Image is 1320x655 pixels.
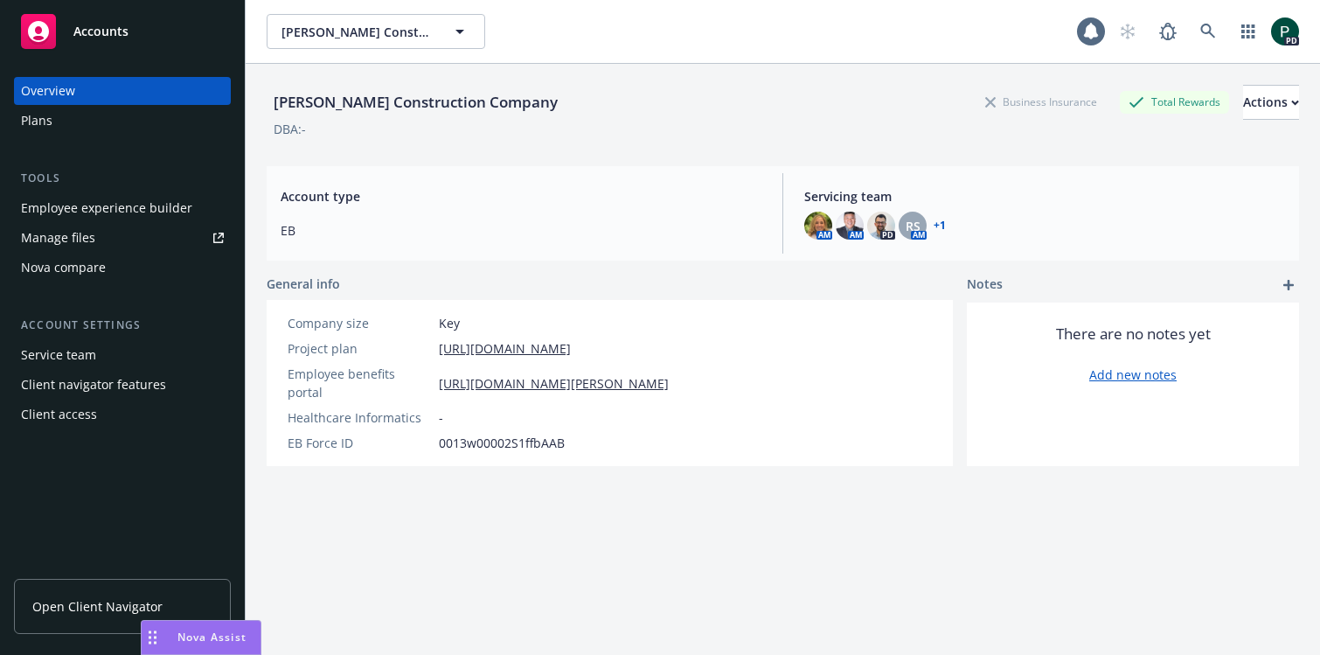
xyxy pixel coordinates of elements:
button: Actions [1243,85,1299,120]
a: Nova compare [14,254,231,282]
div: Overview [21,77,75,105]
span: Nova Assist [177,630,247,645]
div: Plans [21,107,52,135]
a: add [1278,275,1299,296]
a: Switch app [1231,14,1266,49]
div: Employee benefits portal [288,365,432,401]
button: Nova Assist [141,620,261,655]
span: Open Client Navigator [32,597,163,616]
img: photo [867,212,895,240]
div: Business Insurance [976,91,1106,113]
a: [URL][DOMAIN_NAME][PERSON_NAME] [439,374,669,393]
img: photo [804,212,832,240]
div: Employee experience builder [21,194,192,222]
div: Tools [14,170,231,187]
div: Manage files [21,224,95,252]
span: EB [281,221,761,240]
span: Key [439,314,460,332]
div: Project plan [288,339,432,358]
button: [PERSON_NAME] Construction Company [267,14,485,49]
div: Client access [21,401,97,429]
a: Overview [14,77,231,105]
span: There are no notes yet [1056,324,1211,345]
span: RS [906,217,921,235]
span: General info [267,275,340,293]
span: [PERSON_NAME] Construction Company [281,23,433,41]
div: Company size [288,314,432,332]
a: Search [1191,14,1226,49]
div: [PERSON_NAME] Construction Company [267,91,565,114]
span: Accounts [73,24,129,38]
div: Client navigator features [21,371,166,399]
div: Account settings [14,317,231,334]
a: Client access [14,401,231,429]
span: Account type [281,187,761,206]
a: Report a Bug [1150,14,1185,49]
a: Employee experience builder [14,194,231,222]
div: Drag to move [142,621,163,654]
a: Plans [14,107,231,135]
a: Manage files [14,224,231,252]
a: [URL][DOMAIN_NAME] [439,339,571,358]
span: Servicing team [804,187,1285,206]
a: +1 [934,220,946,231]
div: Nova compare [21,254,106,282]
span: Notes [967,275,1003,296]
span: 0013w00002S1ffbAAB [439,434,565,452]
div: Healthcare Informatics [288,408,432,427]
a: Start snowing [1110,14,1145,49]
a: Accounts [14,7,231,56]
img: photo [836,212,864,240]
a: Service team [14,341,231,369]
a: Add new notes [1089,366,1177,384]
div: Total Rewards [1120,91,1229,113]
img: photo [1271,17,1299,45]
span: - [439,408,443,427]
div: EB Force ID [288,434,432,452]
div: Actions [1243,86,1299,119]
div: Service team [21,341,96,369]
div: DBA: - [274,120,306,138]
a: Client navigator features [14,371,231,399]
